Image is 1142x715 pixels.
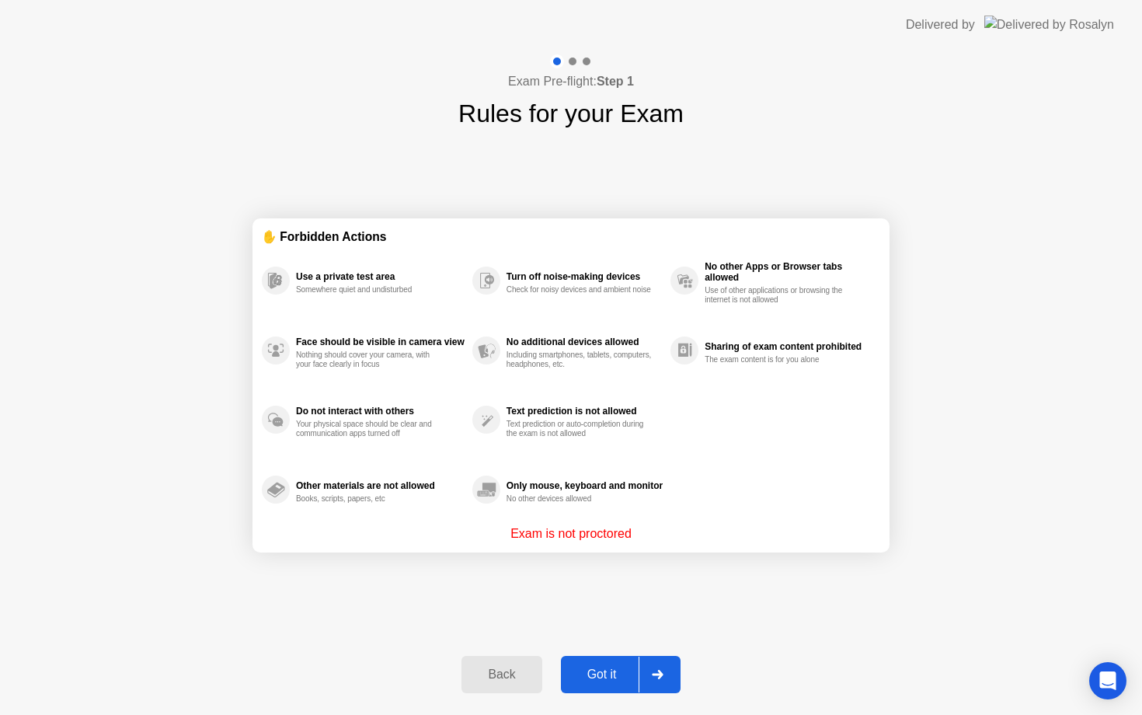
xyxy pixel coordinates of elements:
[566,668,639,682] div: Got it
[507,480,663,491] div: Only mouse, keyboard and monitor
[508,72,634,91] h4: Exam Pre-flight:
[705,261,872,283] div: No other Apps or Browser tabs allowed
[1089,662,1126,699] div: Open Intercom Messenger
[507,337,663,347] div: No additional devices allowed
[458,95,684,132] h1: Rules for your Exam
[296,420,443,438] div: Your physical space should be clear and communication apps turned off
[705,341,872,352] div: Sharing of exam content prohibited
[296,406,465,417] div: Do not interact with others
[507,420,653,438] div: Text prediction or auto-completion during the exam is not allowed
[296,494,443,504] div: Books, scripts, papers, etc
[705,286,851,305] div: Use of other applications or browsing the internet is not allowed
[507,406,663,417] div: Text prediction is not allowed
[296,285,443,295] div: Somewhere quiet and undisturbed
[597,75,634,88] b: Step 1
[984,16,1114,33] img: Delivered by Rosalyn
[507,494,653,504] div: No other devices allowed
[510,525,632,543] p: Exam is not proctored
[262,228,880,246] div: ✋ Forbidden Actions
[296,351,443,369] div: Nothing should cover your camera, with your face clearly in focus
[705,355,851,364] div: The exam content is for you alone
[296,480,465,491] div: Other materials are not allowed
[906,16,975,34] div: Delivered by
[296,271,465,282] div: Use a private test area
[561,656,681,693] button: Got it
[461,656,541,693] button: Back
[296,337,465,347] div: Face should be visible in camera view
[507,351,653,369] div: Including smartphones, tablets, computers, headphones, etc.
[507,285,653,295] div: Check for noisy devices and ambient noise
[466,668,537,682] div: Back
[507,271,663,282] div: Turn off noise-making devices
